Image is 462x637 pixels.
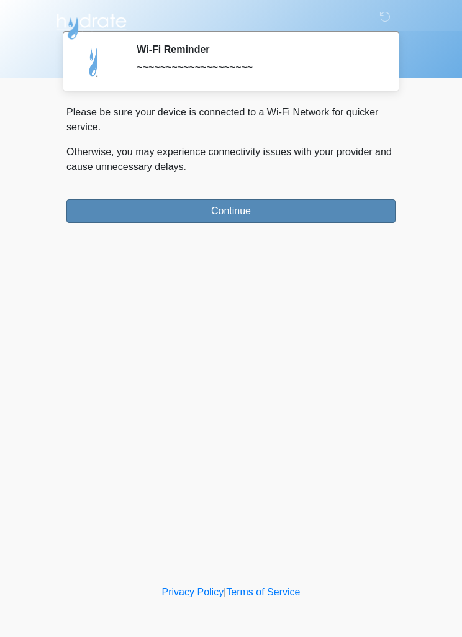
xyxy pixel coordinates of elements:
[66,105,396,135] p: Please be sure your device is connected to a Wi-Fi Network for quicker service.
[137,60,377,75] div: ~~~~~~~~~~~~~~~~~~~~
[184,161,186,172] span: .
[162,587,224,597] a: Privacy Policy
[224,587,226,597] a: |
[54,9,129,40] img: Hydrate IV Bar - Scottsdale Logo
[76,43,113,81] img: Agent Avatar
[226,587,300,597] a: Terms of Service
[66,145,396,174] p: Otherwise, you may experience connectivity issues with your provider and cause unnecessary delays
[66,199,396,223] button: Continue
